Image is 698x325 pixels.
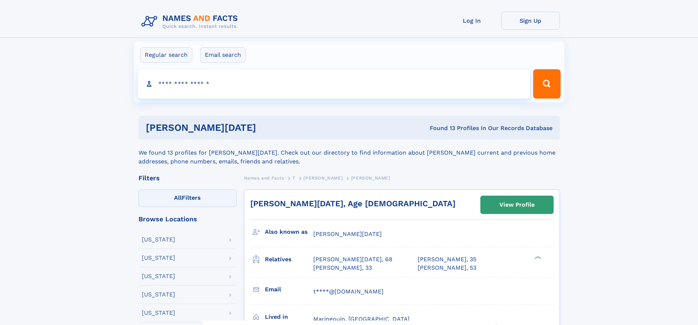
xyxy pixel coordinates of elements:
span: [PERSON_NAME][DATE] [313,230,382,237]
span: T [292,176,295,181]
a: [PERSON_NAME], 53 [418,264,476,272]
a: Log In [443,12,501,30]
div: [US_STATE] [142,237,175,243]
span: All [174,194,182,201]
img: Logo Names and Facts [139,12,244,32]
input: search input [138,69,530,99]
div: ❯ [533,255,542,260]
h3: Relatives [265,253,313,266]
div: [US_STATE] [142,292,175,298]
h3: Lived in [265,311,313,323]
label: Filters [139,189,237,207]
label: Regular search [140,47,192,63]
button: Search Button [533,69,560,99]
div: [US_STATE] [142,273,175,279]
a: Sign Up [501,12,560,30]
label: Email search [200,47,246,63]
div: Browse Locations [139,216,237,222]
div: Filters [139,175,237,181]
div: [US_STATE] [142,255,175,261]
div: [US_STATE] [142,310,175,316]
span: Maringouin, [GEOGRAPHIC_DATA] [313,315,410,322]
div: We found 13 profiles for [PERSON_NAME][DATE]. Check out our directory to find information about [... [139,140,560,166]
a: [PERSON_NAME][DATE], 68 [313,255,392,263]
a: T [292,173,295,182]
a: View Profile [481,196,553,214]
a: [PERSON_NAME], 33 [313,264,372,272]
a: [PERSON_NAME] [303,173,343,182]
h3: Email [265,283,313,296]
a: [PERSON_NAME][DATE], Age [DEMOGRAPHIC_DATA] [250,199,455,208]
a: Names and Facts [244,173,284,182]
a: [PERSON_NAME], 35 [418,255,476,263]
span: [PERSON_NAME] [351,176,390,181]
span: [PERSON_NAME] [303,176,343,181]
div: Found 13 Profiles In Our Records Database [343,124,553,132]
div: View Profile [499,196,535,213]
h3: Also known as [265,226,313,238]
h1: [PERSON_NAME][DATE] [146,123,343,132]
